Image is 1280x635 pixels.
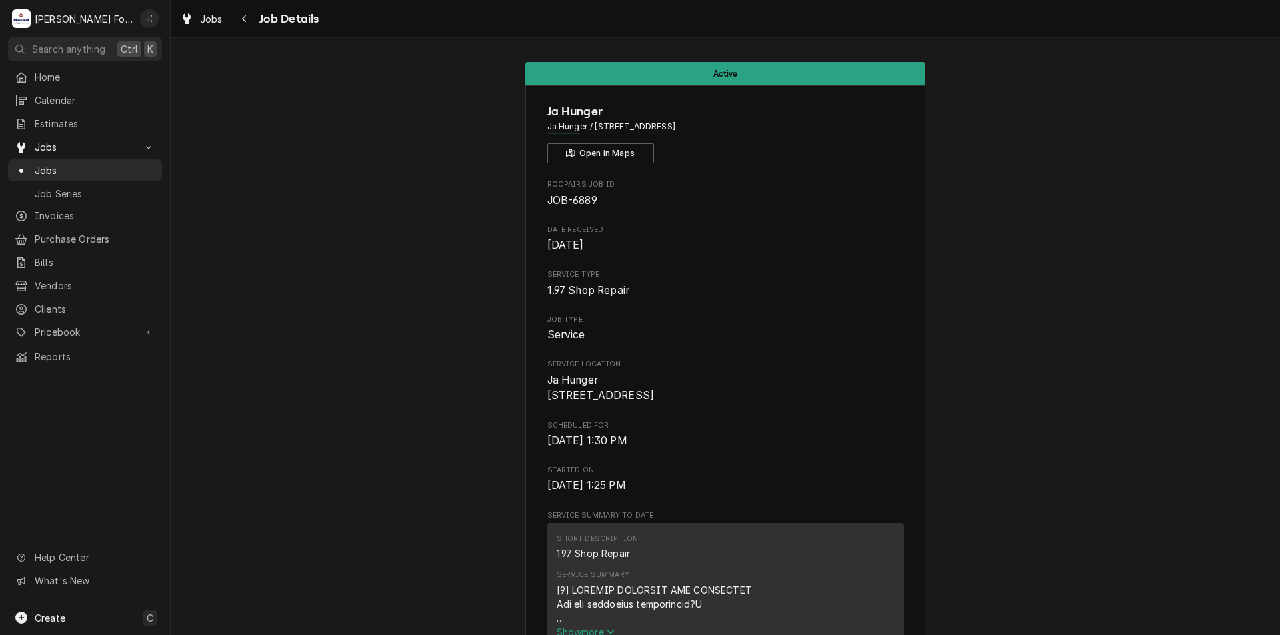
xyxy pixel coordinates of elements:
span: 1.97 Shop Repair [547,284,630,297]
span: Estimates [35,117,155,131]
span: Started On [547,465,904,476]
a: Jobs [175,8,228,30]
span: Service Type [547,269,904,280]
span: Date Received [547,225,904,235]
span: Service Location [547,372,904,404]
div: Service Location [547,359,904,404]
span: Job Type [547,327,904,343]
span: Service Location [547,359,904,370]
a: Go to Help Center [8,546,162,568]
span: Search anything [32,42,105,56]
span: Job Details [255,10,319,28]
a: Clients [8,298,162,320]
span: What's New [35,574,154,588]
span: Active [713,69,738,78]
div: Scheduled For [547,420,904,449]
span: Job Series [35,187,155,201]
span: Address [547,121,904,133]
span: Reports [35,350,155,364]
div: Jeff Debigare (109)'s Avatar [140,9,159,28]
span: Invoices [35,209,155,223]
a: Reports [8,346,162,368]
div: Status [525,62,925,85]
span: Bills [35,255,155,269]
span: Ctrl [121,42,138,56]
a: Calendar [8,89,162,111]
div: J( [140,9,159,28]
span: [DATE] 1:30 PM [547,434,627,447]
div: Service Type [547,269,904,298]
span: Scheduled For [547,420,904,431]
span: Roopairs Job ID [547,193,904,209]
span: Ja Hunger [STREET_ADDRESS] [547,374,655,402]
a: Job Series [8,183,162,205]
span: C [147,611,153,625]
span: Create [35,612,65,624]
span: Help Center [35,550,154,564]
a: Bills [8,251,162,273]
a: Estimates [8,113,162,135]
span: Purchase Orders [35,232,155,246]
span: Job Type [547,315,904,325]
span: Service Type [547,283,904,299]
span: Jobs [35,163,155,177]
span: Clients [35,302,155,316]
span: Name [547,103,904,121]
span: K [147,42,153,56]
span: Jobs [200,12,223,26]
div: Started On [547,465,904,494]
div: [PERSON_NAME] Food Equipment Service [35,12,133,26]
a: Go to Jobs [8,136,162,158]
span: Roopairs Job ID [547,179,904,190]
span: Scheduled For [547,433,904,449]
span: [DATE] [547,239,584,251]
div: 1.97 Shop Repair [557,546,631,560]
a: Invoices [8,205,162,227]
div: Client Information [547,103,904,163]
div: Service Summary [557,570,629,580]
span: Service Summary To Date [547,510,904,521]
a: Go to What's New [8,570,162,592]
span: Jobs [35,140,135,154]
div: Roopairs Job ID [547,179,904,208]
span: Started On [547,478,904,494]
span: Date Received [547,237,904,253]
div: [9] LOREMIP DOLORSIT AME CONSECTET Adi eli seddoeius temporincid?U Labo etdol mag ali enim ad min... [557,583,895,625]
a: Jobs [8,159,162,181]
div: Short Description [557,534,639,544]
span: Service [547,328,585,341]
a: Vendors [8,275,162,297]
div: Job Type [547,315,904,343]
span: Home [35,70,155,84]
span: [DATE] 1:25 PM [547,479,626,492]
span: Pricebook [35,325,135,339]
div: Marshall Food Equipment Service's Avatar [12,9,31,28]
a: Home [8,66,162,88]
a: Go to Pricebook [8,321,162,343]
span: Vendors [35,279,155,293]
span: Calendar [35,93,155,107]
button: Open in Maps [547,143,654,163]
button: Search anythingCtrlK [8,37,162,61]
span: JOB-6889 [547,194,597,207]
div: M [12,9,31,28]
button: Navigate back [234,8,255,29]
div: Date Received [547,225,904,253]
a: Purchase Orders [8,228,162,250]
